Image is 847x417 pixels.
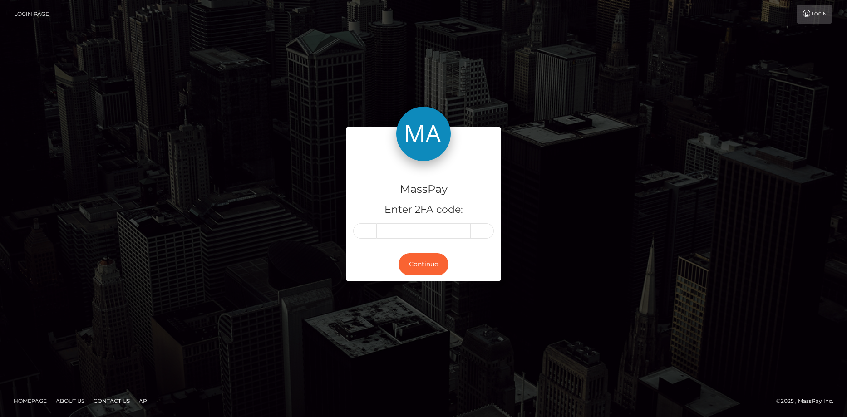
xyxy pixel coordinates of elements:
[52,394,88,408] a: About Us
[396,107,451,161] img: MassPay
[399,253,448,275] button: Continue
[776,396,840,406] div: © 2025 , MassPay Inc.
[10,394,50,408] a: Homepage
[353,203,494,217] h5: Enter 2FA code:
[90,394,133,408] a: Contact Us
[14,5,49,24] a: Login Page
[353,182,494,197] h4: MassPay
[797,5,832,24] a: Login
[135,394,153,408] a: API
